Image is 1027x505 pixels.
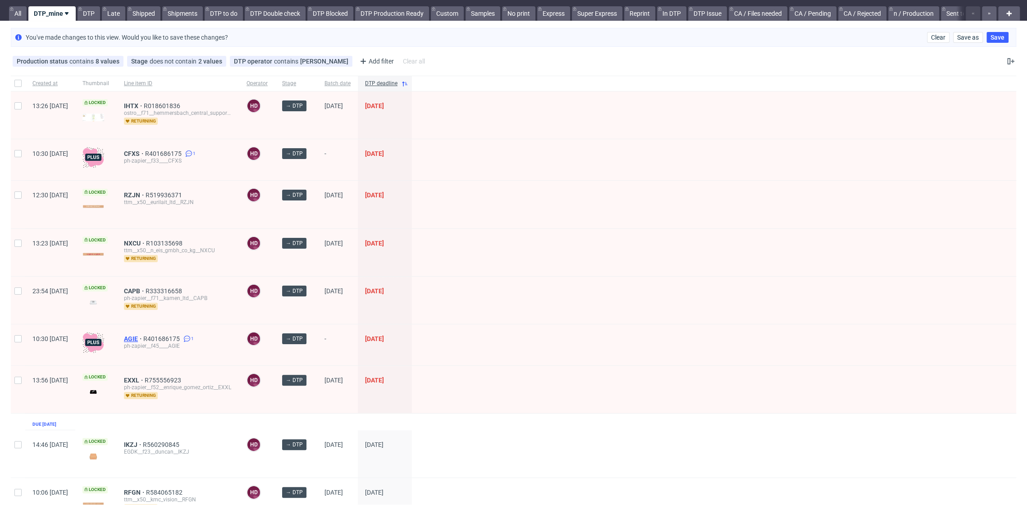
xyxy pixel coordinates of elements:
[183,150,196,157] a: 1
[82,253,104,256] img: version_two_editor_design
[124,441,143,448] span: IKZJ
[247,285,260,297] figcaption: HD
[624,6,655,21] a: Reprint
[355,6,429,21] a: DTP Production Ready
[124,377,145,384] span: EXXL
[286,239,303,247] span: → DTP
[82,296,104,309] img: version_two_editor_design
[124,80,232,87] span: Line item ID
[82,450,104,462] img: version_two_editor_design.png
[246,80,268,87] span: Operator
[144,102,182,109] span: R018601836
[124,118,158,125] span: returning
[124,496,232,503] div: ttm__x50__kmc_vision__RFGN
[131,58,150,65] span: Stage
[124,191,146,199] a: RZJN
[124,247,232,254] div: ttm__x50__n_eis_gmbh_co_kg__NXCU
[124,342,232,350] div: ph-zapier__f45____AGIE
[32,489,68,496] span: 10:06 [DATE]
[124,240,146,247] a: NXCU
[198,58,222,65] div: 2 values
[502,6,535,21] a: No print
[32,377,68,384] span: 13:56 [DATE]
[28,6,76,21] a: DTP_mine
[143,335,182,342] a: R401686175
[247,100,260,112] figcaption: HD
[32,240,68,247] span: 13:23 [DATE]
[9,6,27,21] a: All
[274,58,300,65] span: contains
[69,58,96,65] span: contains
[365,150,384,157] span: [DATE]
[143,441,181,448] span: R560290845
[931,34,945,41] span: Clear
[282,80,310,87] span: Stage
[182,335,194,342] a: 1
[537,6,570,21] a: Express
[431,6,464,21] a: Custom
[324,489,343,496] span: [DATE]
[124,335,143,342] a: AGIE
[124,448,232,455] div: EGDK__f23__duncan__IKZJ
[307,6,353,21] a: DTP Blocked
[145,377,183,384] a: R755556923
[986,32,1009,43] button: Save
[957,34,979,41] span: Save as
[145,150,183,157] a: R401686175
[324,335,351,355] span: -
[365,489,383,496] span: [DATE]
[300,58,348,65] div: [PERSON_NAME]
[953,32,983,43] button: Save as
[234,58,274,65] span: DTP operator
[124,157,232,164] div: ph-zapier__f33____CFXS
[789,6,836,21] a: CA / Pending
[365,191,384,199] span: [DATE]
[572,6,622,21] a: Super Express
[838,6,886,21] a: CA / Rejected
[365,240,384,247] span: [DATE]
[124,199,232,206] div: ttm__x50__eurilait_ltd__RZJN
[82,438,108,445] span: Locked
[247,332,260,345] figcaption: HD
[26,33,228,42] p: You've made changes to this view. Would you like to save these changes?
[941,6,1002,21] a: Sent to Fulfillment
[247,147,260,160] figcaption: HD
[247,486,260,499] figcaption: HD
[146,191,184,199] a: R519936371
[124,489,146,496] a: RFGN
[365,441,383,448] span: [DATE]
[32,102,68,109] span: 13:26 [DATE]
[82,373,108,381] span: Locked
[324,377,343,384] span: [DATE]
[365,377,384,384] span: [DATE]
[146,287,184,295] span: R333316658
[356,54,396,68] div: Add filter
[286,287,303,295] span: → DTP
[124,102,144,109] a: IHTX
[146,240,184,247] a: R103135698
[888,6,939,21] a: n / Production
[82,486,108,493] span: Locked
[365,80,397,87] span: DTP deadline
[124,392,158,399] span: returning
[124,109,232,117] div: ostro__f71__hemmersbach_central_support__IHTX
[150,58,198,65] span: does not contain
[82,332,104,353] img: plus-icon.676465ae8f3a83198b3f.png
[286,191,303,199] span: → DTP
[688,6,727,21] a: DTP Issue
[82,386,104,398] img: version_two_editor_design
[82,284,108,291] span: Locked
[82,146,104,168] img: plus-icon.676465ae8f3a83198b3f.png
[78,6,100,21] a: DTP
[124,255,158,262] span: returning
[82,205,104,208] img: version_two_editor_design
[657,6,686,21] a: In DTP
[102,6,125,21] a: Late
